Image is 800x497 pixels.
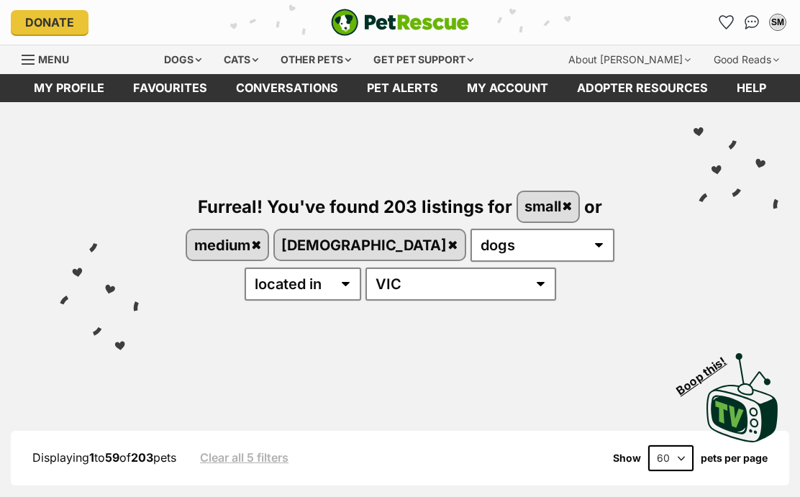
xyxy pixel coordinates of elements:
span: Boop this! [674,345,740,397]
a: Adopter resources [563,74,722,102]
a: Pet alerts [353,74,453,102]
a: [DEMOGRAPHIC_DATA] [275,230,465,260]
img: PetRescue TV logo [706,353,778,442]
div: Dogs [154,45,212,74]
a: Help [722,74,781,102]
strong: 203 [131,450,153,465]
div: Other pets [271,45,361,74]
img: chat-41dd97257d64d25036548639549fe6c8038ab92f7586957e7f3b1b290dea8141.svg [745,15,760,29]
a: medium [187,230,268,260]
strong: 1 [89,450,94,465]
a: PetRescue [331,9,469,36]
div: Get pet support [363,45,483,74]
strong: 59 [105,450,119,465]
button: My account [766,11,789,34]
a: My profile [19,74,119,102]
div: About [PERSON_NAME] [558,45,701,74]
img: logo-e224e6f780fb5917bec1dbf3a21bbac754714ae5b6737aabdf751b685950b380.svg [331,9,469,36]
a: conversations [222,74,353,102]
div: SM [771,15,785,29]
label: pets per page [701,452,768,464]
span: Menu [38,53,69,65]
a: My account [453,74,563,102]
ul: Account quick links [714,11,789,34]
a: Clear all 5 filters [200,451,288,464]
a: Favourites [714,11,737,34]
a: Conversations [740,11,763,34]
span: Furreal! You've found 203 listings for [198,196,512,216]
a: Donate [11,10,88,35]
span: Show [613,452,641,464]
span: or [584,196,602,216]
div: Cats [214,45,268,74]
div: Good Reads [704,45,789,74]
a: Favourites [119,74,222,102]
span: Displaying to of pets [32,450,176,465]
a: Menu [22,45,79,71]
a: small [518,192,579,222]
a: Boop this! [706,340,778,445]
